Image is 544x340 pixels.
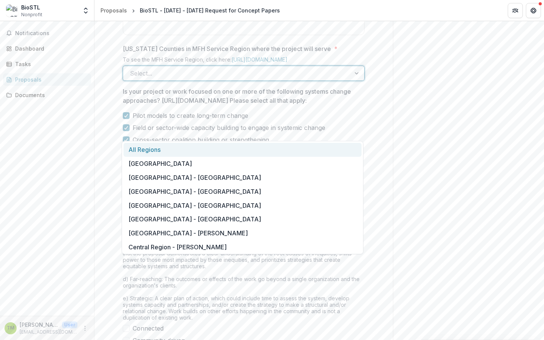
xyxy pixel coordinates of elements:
button: Get Help [526,3,541,18]
nav: breadcrumb [97,5,283,16]
div: Taylor McCabe [7,326,14,331]
div: All Regions [124,143,362,157]
div: [GEOGRAPHIC_DATA] - [GEOGRAPHIC_DATA] [124,212,362,226]
a: Proposals [3,73,91,86]
button: Open entity switcher [80,3,91,18]
div: BioSTL [21,3,42,11]
div: Proposals [15,76,85,83]
button: More [80,324,90,333]
div: [GEOGRAPHIC_DATA] [124,157,362,171]
div: Tasks [15,60,85,68]
div: [GEOGRAPHIC_DATA] - [GEOGRAPHIC_DATA] [124,184,362,198]
a: Proposals [97,5,130,16]
a: Documents [3,89,91,101]
div: BioSTL - [DATE] - [DATE] Request for Concept Papers [140,6,280,14]
span: Nonprofit [21,11,42,18]
div: Dashboard [15,45,85,53]
a: Tasks [3,58,91,70]
button: Partners [508,3,523,18]
div: Central Region - [PERSON_NAME] [124,240,362,254]
div: Proposals [100,6,127,14]
div: [GEOGRAPHIC_DATA] - [GEOGRAPHIC_DATA] [124,171,362,185]
span: Notifications [15,30,88,37]
div: To see the MFH Service Region, click here: [123,56,365,66]
div: [GEOGRAPHIC_DATA] - [PERSON_NAME] [124,226,362,240]
span: Connected [133,324,164,333]
p: Is your project or work focused on one or more of the following systems change approaches? [URL][... [123,87,360,105]
div: a) Connected: Partnerships (formal or informal) that will strengthen an existing network or build... [123,199,365,324]
button: Notifications [3,27,91,39]
p: [US_STATE] Counties in MFH Service Region where the project will serve [123,44,331,53]
span: Cross-sector coalition building or strengthening [133,135,269,144]
span: Pilot models to create long-term change [133,111,248,120]
p: [EMAIL_ADDRESS][DOMAIN_NAME] [20,329,77,335]
a: [URL][DOMAIN_NAME] [232,56,287,63]
p: User [62,321,77,328]
div: [GEOGRAPHIC_DATA] - [GEOGRAPHIC_DATA] [124,198,362,212]
a: Dashboard [3,42,91,55]
p: [PERSON_NAME] [20,321,59,329]
img: BioSTL [6,5,18,17]
div: Documents [15,91,85,99]
span: Field or sector-wide capacity building to engage in systemic change [133,123,325,132]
